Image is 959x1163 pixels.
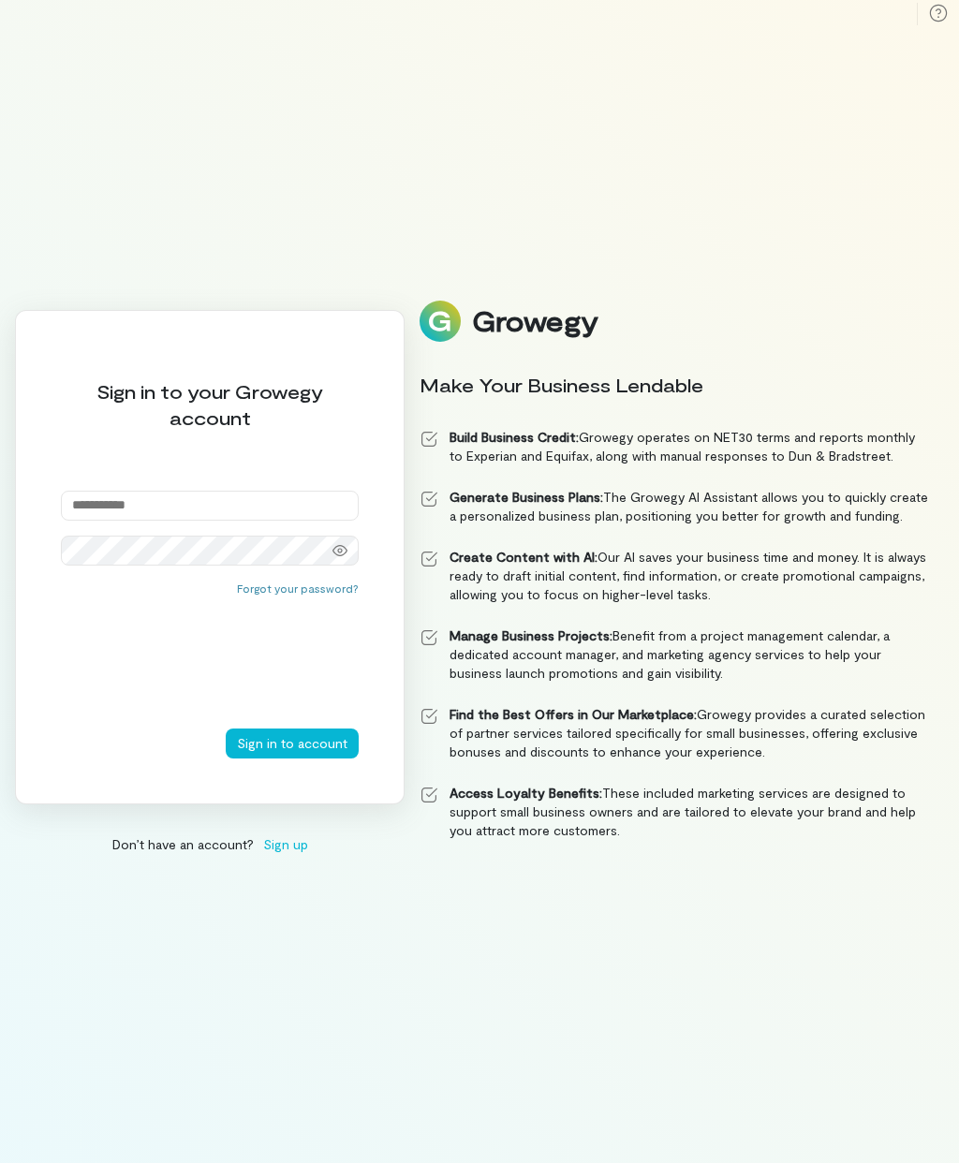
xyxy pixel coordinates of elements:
strong: Create Content with AI: [450,549,598,565]
strong: Build Business Credit: [450,429,579,445]
li: Benefit from a project management calendar, a dedicated account manager, and marketing agency ser... [420,626,929,683]
li: Growegy provides a curated selection of partner services tailored specifically for small business... [420,705,929,761]
li: Our AI saves your business time and money. It is always ready to draft initial content, find info... [420,548,929,604]
span: Sign up [263,834,308,854]
strong: Find the Best Offers in Our Marketplace: [450,706,697,722]
button: Forgot your password? [237,581,359,596]
strong: Manage Business Projects: [450,627,612,643]
strong: Generate Business Plans: [450,489,603,505]
button: Sign in to account [226,729,359,758]
div: Don’t have an account? [15,834,405,854]
li: These included marketing services are designed to support small business owners and are tailored ... [420,784,929,840]
div: Growegy [472,305,598,337]
img: Logo [420,301,461,342]
li: Growegy operates on NET30 terms and reports monthly to Experian and Equifax, along with manual re... [420,428,929,465]
div: Sign in to your Growegy account [61,378,359,431]
li: The Growegy AI Assistant allows you to quickly create a personalized business plan, positioning y... [420,488,929,525]
strong: Access Loyalty Benefits: [450,785,602,801]
div: Make Your Business Lendable [420,372,929,398]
